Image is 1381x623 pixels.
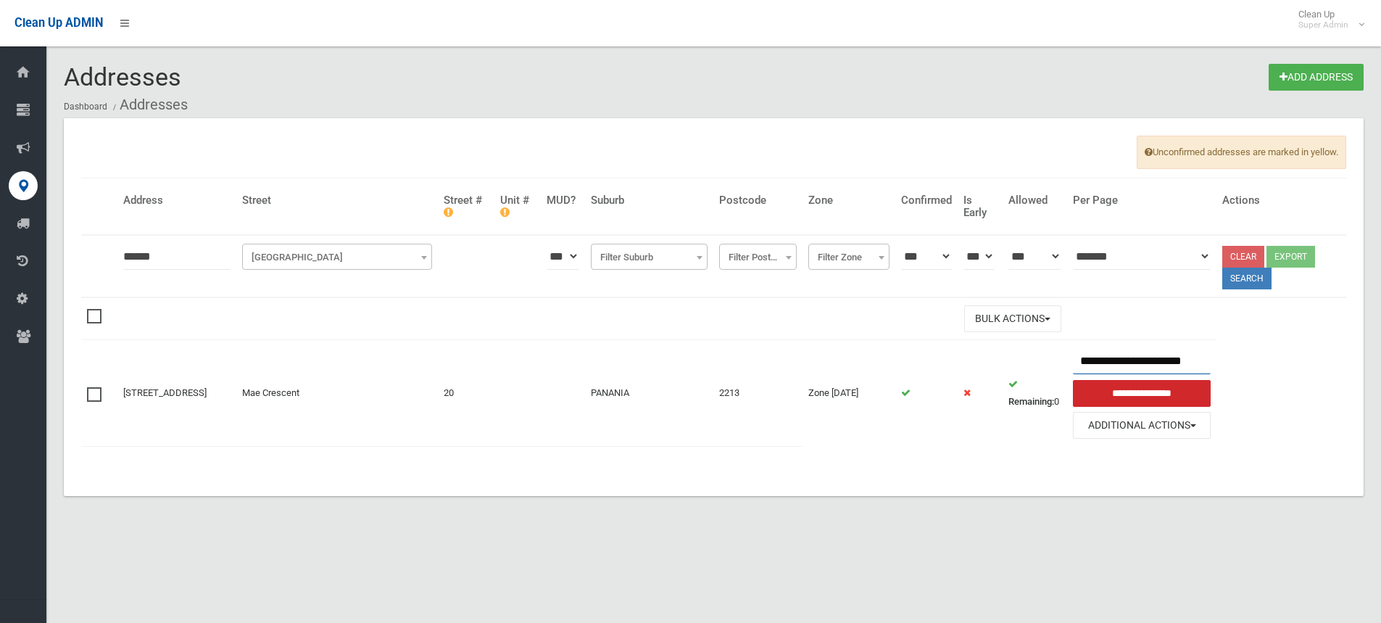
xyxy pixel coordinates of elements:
a: Clear [1222,246,1264,268]
span: Unconfirmed addresses are marked in yellow. [1137,136,1346,169]
h4: Confirmed [901,194,952,207]
td: PANANIA [585,340,713,446]
span: Addresses [64,62,181,91]
h4: Suburb [591,194,708,207]
h4: Allowed [1008,194,1061,207]
span: Filter Suburb [591,244,708,270]
span: Filter Postcode [723,247,792,268]
a: [STREET_ADDRESS] [123,387,207,398]
h4: Unit # [500,194,536,218]
span: Filter Postcode [719,244,796,270]
small: Super Admin [1298,20,1348,30]
h4: Postcode [719,194,796,207]
td: Zone [DATE] [803,340,895,446]
span: Filter Zone [812,247,886,268]
strong: Remaining: [1008,396,1054,407]
h4: Street # [444,194,489,218]
button: Export [1266,246,1315,268]
a: Add Address [1269,64,1364,91]
td: 2213 [713,340,802,446]
h4: Zone [808,194,889,207]
td: 20 [438,340,494,446]
h4: Per Page [1073,194,1211,207]
h4: Actions [1222,194,1340,207]
li: Addresses [109,91,188,118]
button: Search [1222,268,1272,289]
span: Filter Zone [808,244,889,270]
a: Dashboard [64,102,107,112]
span: Clean Up [1291,9,1363,30]
button: Bulk Actions [964,305,1061,332]
td: Mae Crescent [236,340,439,446]
h4: MUD? [547,194,579,207]
button: Additional Actions [1073,412,1211,439]
h4: Is Early [963,194,998,218]
h4: Street [242,194,433,207]
span: Filter Street [242,244,433,270]
span: Filter Street [246,247,429,268]
span: Clean Up ADMIN [14,16,103,30]
span: Filter Suburb [594,247,704,268]
td: 0 [1003,340,1066,446]
h4: Address [123,194,231,207]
